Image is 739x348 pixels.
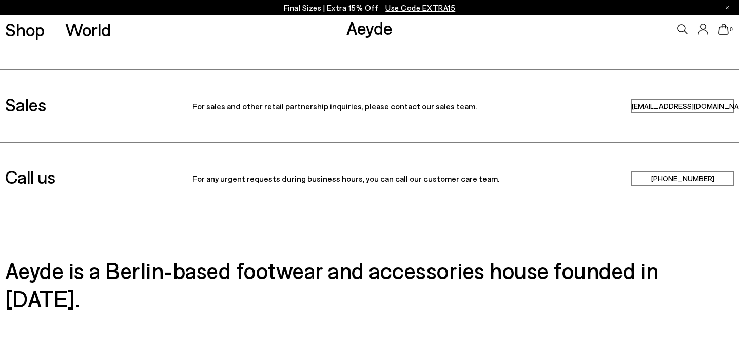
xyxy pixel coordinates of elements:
[192,174,547,183] p: For any urgent requests during business hours, you can call our customer care team.
[718,24,729,35] a: 0
[192,102,547,111] p: For sales and other retail partnership inquiries, please contact our sales team.
[65,21,111,38] a: World
[631,99,734,113] a: sales@aeyde.com
[346,17,393,38] a: Aeyde
[284,2,456,14] p: Final Sizes | Extra 15% Off
[5,21,45,38] a: Shop
[5,256,734,313] h3: Aeyde is a Berlin-based footwear and accessories house founded in [DATE].
[729,27,734,32] span: 0
[631,171,734,185] a: +49 123456789
[385,3,455,12] span: Navigate to /collections/ss25-final-sizes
